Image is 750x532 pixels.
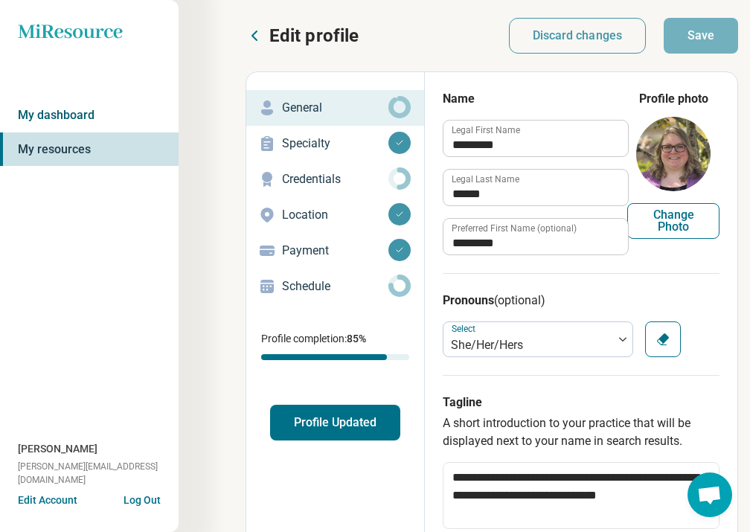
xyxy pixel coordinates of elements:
a: Open chat [687,472,732,517]
button: Change Photo [627,203,719,239]
a: Specialty [246,126,424,161]
a: Payment [246,233,424,269]
h3: Name [443,90,627,108]
button: Edit profile [246,24,359,48]
a: General [246,90,424,126]
button: Save [664,18,738,54]
p: Credentials [282,170,388,188]
p: Location [282,206,388,224]
div: She/Her/Hers [451,336,606,354]
p: Specialty [282,135,388,153]
div: Profile completion: [246,322,424,369]
button: Edit Account [18,493,77,508]
a: Credentials [246,161,424,197]
label: Preferred First Name (optional) [452,224,577,233]
img: avatar image [636,117,711,191]
div: Profile completion [261,354,409,360]
span: (optional) [494,293,545,307]
p: Payment [282,242,388,260]
button: Profile Updated [270,405,400,440]
label: Legal Last Name [452,175,519,184]
label: Legal First Name [452,126,520,135]
label: Select [452,324,478,334]
legend: Profile photo [639,90,708,108]
a: Schedule [246,269,424,304]
a: Location [246,197,424,233]
p: Edit profile [269,24,359,48]
span: [PERSON_NAME][EMAIL_ADDRESS][DOMAIN_NAME] [18,460,179,487]
h3: Pronouns [443,292,719,310]
button: Log Out [124,493,161,504]
span: [PERSON_NAME] [18,441,97,457]
h3: Tagline [443,394,719,411]
p: Schedule [282,278,388,295]
span: 85 % [347,333,366,344]
button: Discard changes [509,18,647,54]
p: General [282,99,388,117]
p: A short introduction to your practice that will be displayed next to your name in search results. [443,414,719,450]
